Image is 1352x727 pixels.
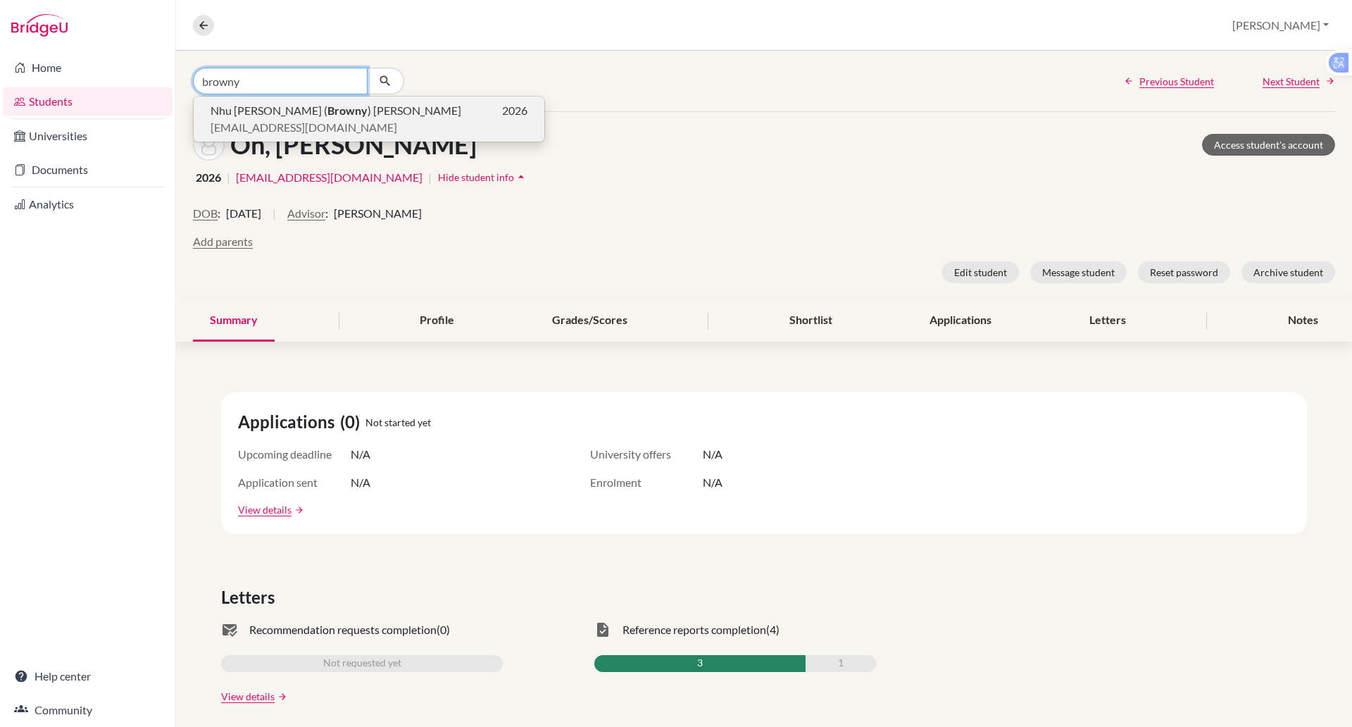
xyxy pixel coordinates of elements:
[403,300,471,342] div: Profile
[1263,74,1320,89] span: Next Student
[703,474,722,491] span: N/A
[340,409,365,435] span: (0)
[11,14,68,37] img: Bridge-U
[1263,74,1335,89] a: Next Student
[287,205,325,222] button: Advisor
[622,621,766,638] span: Reference reports completion
[1139,74,1214,89] span: Previous Student
[514,170,528,184] i: arrow_drop_up
[365,415,431,430] span: Not started yet
[193,205,218,222] button: DOB
[3,87,173,116] a: Students
[3,156,173,184] a: Documents
[1202,134,1335,156] a: Access student's account
[942,261,1019,283] button: Edit student
[703,446,722,463] span: N/A
[238,474,351,491] span: Application sent
[590,474,703,491] span: Enrolment
[221,689,275,704] a: View details
[275,692,287,702] a: arrow_forward
[238,446,351,463] span: Upcoming deadline
[193,233,253,250] button: Add parents
[1030,261,1127,283] button: Message student
[1226,12,1335,39] button: [PERSON_NAME]
[323,655,401,672] span: Not requested yet
[1138,261,1230,283] button: Reset password
[3,190,173,218] a: Analytics
[1241,261,1335,283] button: Archive student
[273,205,276,233] span: |
[193,68,368,94] input: Find student by name...
[334,205,422,222] span: [PERSON_NAME]
[236,169,423,186] a: [EMAIL_ADDRESS][DOMAIN_NAME]
[221,585,280,610] span: Letters
[3,122,173,150] a: Universities
[1124,74,1214,89] a: Previous Student
[238,502,292,517] a: View details
[913,300,1008,342] div: Applications
[227,169,230,186] span: |
[1271,300,1335,342] div: Notes
[249,621,437,638] span: Recommendation requests completion
[196,169,221,186] span: 2026
[438,171,514,183] span: Hide student info
[772,300,849,342] div: Shortlist
[351,474,370,491] span: N/A
[1072,300,1143,342] div: Letters
[211,119,397,136] span: [EMAIL_ADDRESS][DOMAIN_NAME]
[590,446,703,463] span: University offers
[3,696,173,724] a: Community
[535,300,644,342] div: Grades/Scores
[697,655,703,672] span: 3
[437,166,529,188] button: Hide student infoarrow_drop_up
[238,409,340,435] span: Applications
[838,655,844,672] span: 1
[230,130,477,160] h1: Oh, [PERSON_NAME]
[428,169,432,186] span: |
[502,102,527,119] span: 2026
[218,205,220,222] span: :
[211,102,461,119] span: Nhu [PERSON_NAME] ( ) [PERSON_NAME]
[3,54,173,82] a: Home
[351,446,370,463] span: N/A
[3,662,173,690] a: Help center
[193,300,275,342] div: Summary
[292,505,304,515] a: arrow_forward
[594,621,611,638] span: task
[221,621,238,638] span: mark_email_read
[766,621,780,638] span: (4)
[327,104,368,117] b: Browny
[325,205,328,222] span: :
[437,621,450,638] span: (0)
[226,205,261,222] span: [DATE]
[194,97,544,142] button: Nhu [PERSON_NAME] (Browny) [PERSON_NAME]2026[EMAIL_ADDRESS][DOMAIN_NAME]
[193,129,225,161] img: SeungBin Oh's avatar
